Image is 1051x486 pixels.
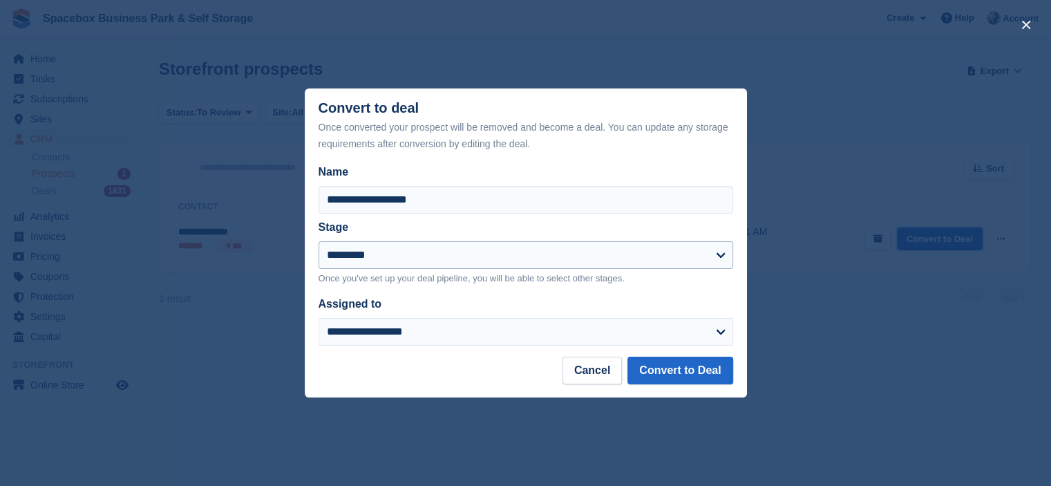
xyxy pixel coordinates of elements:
[1015,14,1037,36] button: close
[562,357,622,384] button: Cancel
[319,221,349,233] label: Stage
[319,100,733,152] div: Convert to deal
[627,357,732,384] button: Convert to Deal
[319,119,733,152] div: Once converted your prospect will be removed and become a deal. You can update any storage requir...
[319,272,733,286] p: Once you've set up your deal pipeline, you will be able to select other stages.
[319,164,733,180] label: Name
[319,298,382,310] label: Assigned to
